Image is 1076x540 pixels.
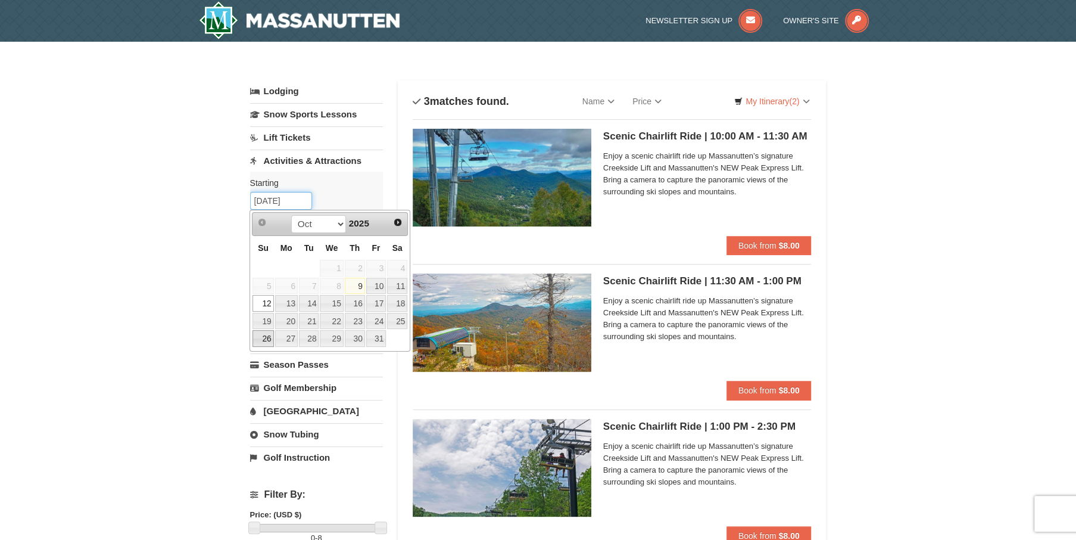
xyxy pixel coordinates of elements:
[413,274,591,371] img: 24896431-13-a88f1aaf.jpg
[299,313,319,330] a: 21
[778,386,799,395] strong: $8.00
[254,214,270,231] a: Prev
[387,278,407,294] a: 11
[280,243,292,253] span: Monday
[350,243,360,253] span: Thursday
[413,419,591,517] img: 24896431-9-664d1467.jpg
[603,440,812,488] span: Enjoy a scenic chairlift ride up Massanutten’s signature Creekside Lift and Massanutten's NEW Pea...
[252,330,273,347] a: 26
[389,214,406,231] a: Next
[783,16,869,25] a: Owner's Site
[726,236,812,255] button: Book from $8.00
[778,241,799,250] strong: $8.00
[275,313,298,330] a: 20
[304,243,314,253] span: Tuesday
[345,313,365,330] a: 23
[250,400,383,422] a: [GEOGRAPHIC_DATA]
[392,243,403,253] span: Saturday
[320,313,343,330] a: 22
[299,295,319,312] a: 14
[199,1,400,39] a: Massanutten Resort
[726,92,817,110] a: My Itinerary(2)
[250,353,383,375] a: Season Passes
[252,278,273,294] span: 5
[603,131,812,142] h5: Scenic Chairlift Ride | 10:00 AM - 11:30 AM
[366,260,386,277] span: 3
[623,89,670,113] a: Price
[413,129,591,226] img: 24896431-1-a2e2611b.jpg
[372,243,380,253] span: Friday
[257,218,267,227] span: Prev
[250,80,383,102] a: Lodging
[366,313,386,330] a: 24
[250,177,374,189] label: Starting
[366,295,386,312] a: 17
[250,377,383,399] a: Golf Membership
[366,330,386,347] a: 31
[250,489,383,500] h4: Filter By:
[738,386,776,395] span: Book from
[199,1,400,39] img: Massanutten Resort Logo
[326,243,338,253] span: Wednesday
[387,260,407,277] span: 4
[345,278,365,294] a: 9
[250,103,383,125] a: Snow Sports Lessons
[252,295,273,312] a: 12
[345,330,365,347] a: 30
[645,16,732,25] span: Newsletter Sign Up
[320,330,343,347] a: 29
[387,295,407,312] a: 18
[603,421,812,433] h5: Scenic Chairlift Ride | 1:00 PM - 2:30 PM
[345,295,365,312] a: 16
[726,381,812,400] button: Book from $8.00
[603,150,812,198] span: Enjoy a scenic chairlift ride up Massanutten’s signature Creekside Lift and Massanutten's NEW Pea...
[275,278,298,294] span: 6
[250,150,383,172] a: Activities & Attractions
[250,423,383,445] a: Snow Tubing
[603,275,812,287] h5: Scenic Chairlift Ride | 11:30 AM - 1:00 PM
[299,330,319,347] a: 28
[250,446,383,468] a: Golf Instruction
[320,260,343,277] span: 1
[645,16,762,25] a: Newsletter Sign Up
[275,330,298,347] a: 27
[258,243,269,253] span: Sunday
[320,278,343,294] span: 8
[738,241,776,250] span: Book from
[252,313,273,330] a: 19
[275,295,298,312] a: 13
[573,89,623,113] a: Name
[320,295,343,312] a: 15
[250,510,302,519] strong: Price: (USD $)
[345,260,365,277] span: 2
[424,95,430,107] span: 3
[789,97,799,106] span: (2)
[783,16,839,25] span: Owner's Site
[413,95,509,107] h4: matches found.
[299,278,319,294] span: 7
[393,218,403,227] span: Next
[603,295,812,343] span: Enjoy a scenic chairlift ride up Massanutten’s signature Creekside Lift and Massanutten's NEW Pea...
[366,278,386,294] a: 10
[250,126,383,148] a: Lift Tickets
[349,218,369,228] span: 2025
[387,313,407,330] a: 25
